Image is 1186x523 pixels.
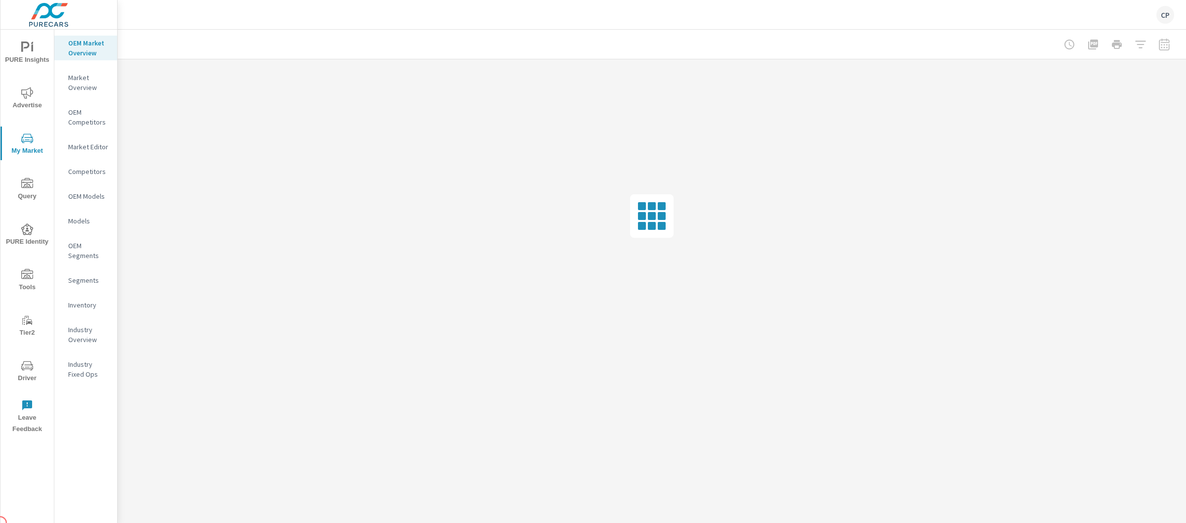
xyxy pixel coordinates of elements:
div: CP [1156,6,1174,24]
div: Inventory [54,298,117,312]
p: OEM Competitors [68,107,109,127]
p: Models [68,216,109,226]
div: OEM Competitors [54,105,117,130]
p: Industry Overview [68,325,109,345]
p: Inventory [68,300,109,310]
p: Competitors [68,167,109,176]
span: PURE Identity [3,223,51,248]
p: OEM Segments [68,241,109,261]
span: Tools [3,269,51,293]
div: Industry Fixed Ops [54,357,117,382]
span: PURE Insights [3,42,51,66]
span: Leave Feedback [3,399,51,435]
span: My Market [3,132,51,157]
p: OEM Models [68,191,109,201]
div: Competitors [54,164,117,179]
div: Market Editor [54,139,117,154]
div: OEM Models [54,189,117,204]
p: Market Editor [68,142,109,152]
span: Tier2 [3,314,51,339]
p: Industry Fixed Ops [68,359,109,379]
span: Advertise [3,87,51,111]
div: OEM Segments [54,238,117,263]
div: Models [54,214,117,228]
p: Market Overview [68,73,109,92]
span: Driver [3,360,51,384]
div: Market Overview [54,70,117,95]
div: Industry Overview [54,322,117,347]
div: Segments [54,273,117,288]
span: Query [3,178,51,202]
div: OEM Market Overview [54,36,117,60]
div: nav menu [0,30,54,439]
p: OEM Market Overview [68,38,109,58]
p: Segments [68,275,109,285]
